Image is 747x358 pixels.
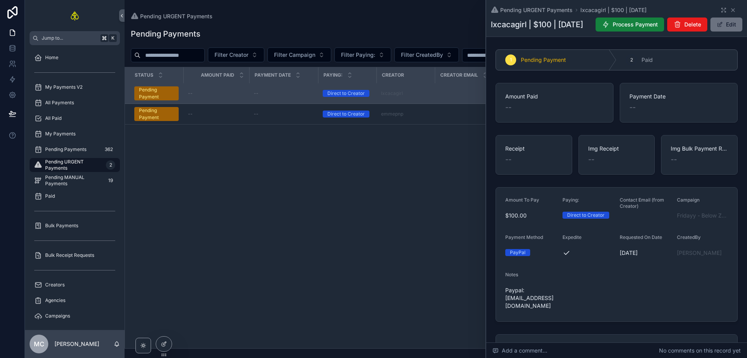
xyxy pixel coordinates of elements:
span: Paid [45,193,55,199]
span: Status [135,72,153,78]
span: Payment Date [255,72,291,78]
span: 1 [510,57,512,63]
span: Jump to... [42,35,97,41]
span: Home [45,54,58,61]
span: Pending Payment [521,56,566,64]
span: Payment Date [629,93,728,100]
a: Creators [30,278,120,292]
a: Direct to Creator [323,111,372,118]
button: Select Button [208,47,264,62]
a: Pending URGENT Payments2 [30,158,120,172]
span: Filter CreatedBy [401,51,443,59]
span: Paying: [323,72,343,78]
span: Paypal: [EMAIL_ADDRESS][DOMAIN_NAME] [505,286,556,310]
div: scrollable content [25,45,125,330]
a: -- [254,111,313,117]
span: Receipt [505,145,562,153]
a: Pending Payment [134,107,179,121]
span: -- [505,154,511,165]
span: Process Payment [613,21,658,28]
span: No comments on this record yet [659,347,741,354]
span: Paid [642,56,653,64]
span: Img Bulk Payment Receipt (from Bulk Payments) [671,145,728,153]
a: All Paid [30,111,120,125]
span: Requested On Date [620,234,662,240]
span: Amount Paid [201,72,234,78]
a: All Payments [30,96,120,110]
h1: lxcacagirl | $100 | [DATE] [491,19,583,30]
span: Amount To Pay [505,197,539,203]
span: Campaign [677,197,700,203]
span: -- [588,154,594,165]
a: Bulk Payments [30,219,120,233]
span: Agencies [45,297,65,304]
a: Pending URGENT Payments [491,6,573,14]
p: [PERSON_NAME] [54,340,99,348]
span: -- [505,102,511,113]
a: -- [188,90,244,97]
span: -- [629,102,636,113]
span: -- [254,90,258,97]
span: Paying: [562,197,579,203]
div: Direct to Creator [327,111,365,118]
span: Delete [684,21,701,28]
span: Pending Payments [45,146,86,153]
a: lxcacagirl [381,90,430,97]
button: Delete [667,18,707,32]
div: 2 [106,160,115,170]
span: 2 [630,57,633,63]
button: Select Button [267,47,331,62]
span: [DATE] [620,249,671,257]
span: All Paid [45,115,62,121]
span: $100.00 [505,212,556,219]
span: Creator Email [440,72,478,78]
a: lxcacagirl [381,90,403,97]
span: -- [188,111,193,117]
span: Filter Paying: [341,51,375,59]
span: CreatedBy [677,234,701,240]
span: MC [34,339,44,349]
span: K [110,35,116,41]
span: Pending MANUAL Payments [45,174,103,187]
a: My Payments V2 [30,80,120,94]
span: Bulk Receipt Requests [45,252,94,258]
span: -- [254,111,258,117]
a: Fridayy - Below Zero [677,212,728,219]
span: Pending URGENT Payments [140,12,213,20]
a: -- [188,111,244,117]
a: Pending URGENT Payments [131,12,213,20]
a: Pending Payment [134,86,179,100]
button: Jump to...K [30,31,120,45]
a: emmepnp [381,111,403,117]
a: Direct to Creator [323,90,372,97]
span: -- [671,154,677,165]
span: Payment Method [505,234,543,240]
button: Edit [710,18,742,32]
a: My Payments [30,127,120,141]
a: Home [30,51,120,65]
a: Pending MANUAL Payments19 [30,174,120,188]
span: [PERSON_NAME] [677,249,722,257]
div: Direct to Creator [327,90,365,97]
a: emmepnp [381,111,430,117]
button: Select Button [394,47,459,62]
span: Filter Creator [214,51,248,59]
button: Select Button [334,47,391,62]
span: Amount Paid [505,93,604,100]
a: Agencies [30,293,120,307]
span: Filter Campaign [274,51,315,59]
span: -- [188,90,193,97]
span: Contact Email (from Creator) [620,197,664,209]
span: lxcacagirl | $100 | [DATE] [580,6,647,14]
a: Bulk Receipt Requests [30,248,120,262]
img: App logo [70,9,80,22]
span: My Payments V2 [45,84,83,90]
span: Notes [505,272,518,277]
span: Creators [45,282,65,288]
div: Pending Payment [139,107,174,121]
div: Direct to Creator [567,212,605,219]
div: Pending Payment [139,86,174,100]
